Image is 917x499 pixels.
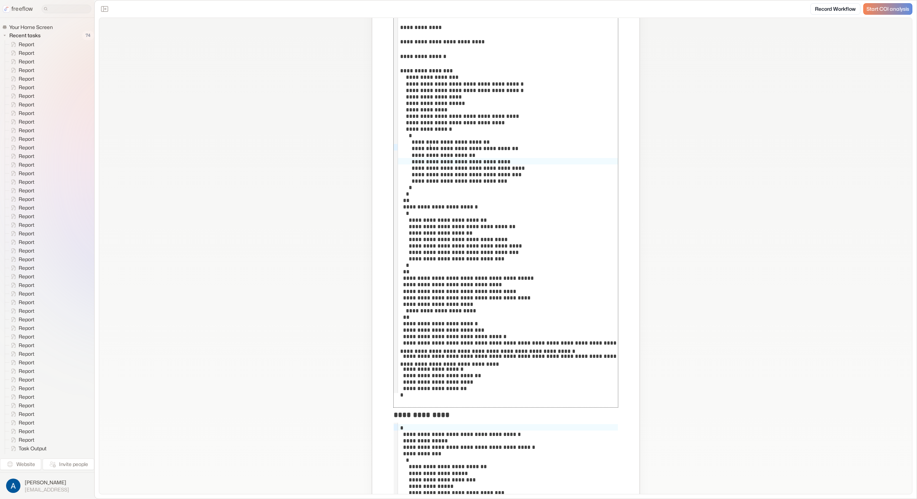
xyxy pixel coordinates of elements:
[11,5,33,13] p: freeflow
[17,454,49,461] span: Task Output
[5,75,37,83] a: Report
[5,178,37,186] a: Report
[17,101,37,108] span: Report
[810,3,860,15] a: Record Workflow
[5,358,37,367] a: Report
[5,367,37,375] a: Report
[99,3,110,15] button: Close the sidebar
[5,324,37,332] a: Report
[17,170,37,177] span: Report
[17,221,37,229] span: Report
[5,255,37,264] a: Report
[17,41,37,48] span: Report
[5,418,37,427] a: Report
[17,333,37,340] span: Report
[5,332,37,341] a: Report
[17,264,37,272] span: Report
[17,187,37,194] span: Report
[25,479,69,486] span: [PERSON_NAME]
[5,246,37,255] a: Report
[17,58,37,65] span: Report
[5,307,37,315] a: Report
[5,221,37,229] a: Report
[82,31,94,40] span: 74
[17,393,37,400] span: Report
[17,385,37,392] span: Report
[17,230,37,237] span: Report
[5,66,37,75] a: Report
[4,477,90,495] button: [PERSON_NAME][EMAIL_ADDRESS]
[866,6,909,12] span: Start COI analysis
[17,350,37,358] span: Report
[5,341,37,350] a: Report
[5,126,37,135] a: Report
[17,368,37,375] span: Report
[17,239,37,246] span: Report
[17,144,37,151] span: Report
[8,24,55,31] span: Your Home Screen
[17,316,37,323] span: Report
[17,84,37,91] span: Report
[17,325,37,332] span: Report
[5,135,37,143] a: Report
[17,118,37,125] span: Report
[17,445,49,452] span: Task Output
[17,376,37,383] span: Report
[5,152,37,160] a: Report
[17,204,37,211] span: Report
[5,92,37,100] a: Report
[5,315,37,324] a: Report
[17,342,37,349] span: Report
[17,282,37,289] span: Report
[17,419,37,426] span: Report
[5,109,37,117] a: Report
[17,153,37,160] span: Report
[5,401,37,410] a: Report
[5,393,37,401] a: Report
[17,196,37,203] span: Report
[5,427,37,436] a: Report
[17,359,37,366] span: Report
[17,290,37,297] span: Report
[17,161,37,168] span: Report
[5,57,37,66] a: Report
[17,299,37,306] span: Report
[17,307,37,315] span: Report
[17,428,37,435] span: Report
[17,411,37,418] span: Report
[5,212,37,221] a: Report
[5,160,37,169] a: Report
[17,135,37,143] span: Report
[5,289,37,298] a: Report
[5,384,37,393] a: Report
[3,5,33,13] a: freeflow
[5,264,37,272] a: Report
[25,486,69,493] span: [EMAIL_ADDRESS]
[5,436,37,444] a: Report
[5,410,37,418] a: Report
[6,479,20,493] img: profile
[2,31,43,40] button: Recent tasks
[5,229,37,238] a: Report
[43,459,94,470] button: Invite people
[17,213,37,220] span: Report
[5,350,37,358] a: Report
[5,453,49,461] a: Task Output
[5,195,37,203] a: Report
[863,3,912,15] a: Start COI analysis
[17,67,37,74] span: Report
[17,247,37,254] span: Report
[17,273,37,280] span: Report
[17,402,37,409] span: Report
[5,169,37,178] a: Report
[17,178,37,186] span: Report
[5,238,37,246] a: Report
[17,110,37,117] span: Report
[17,49,37,57] span: Report
[17,256,37,263] span: Report
[17,92,37,100] span: Report
[17,75,37,82] span: Report
[5,444,49,453] a: Task Output
[2,24,56,31] a: Your Home Screen
[5,100,37,109] a: Report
